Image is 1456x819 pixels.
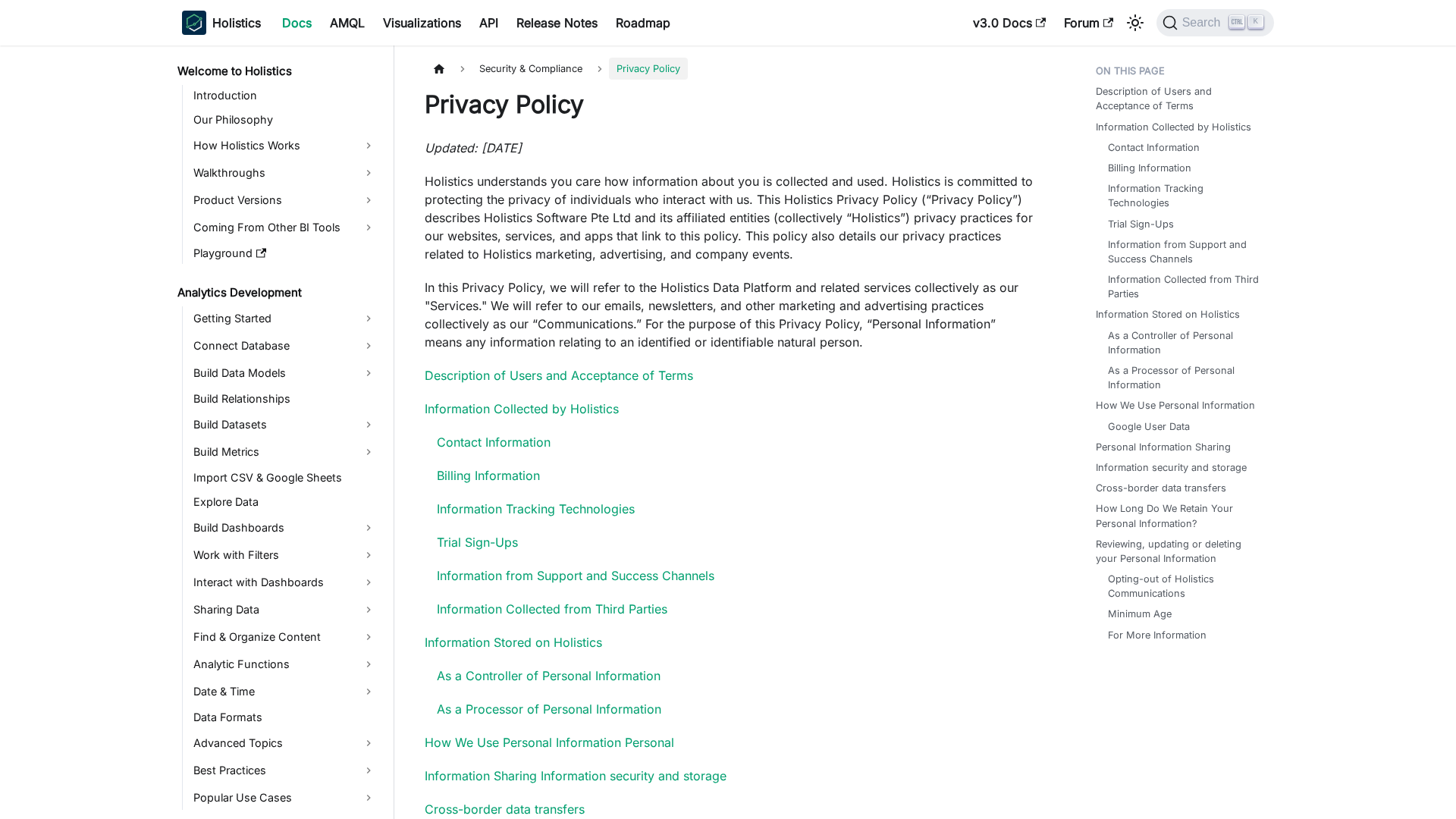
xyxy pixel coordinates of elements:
a: Date & Time [189,679,381,704]
a: Work with Filters [189,543,381,567]
a: Information Tracking Technologies [437,501,635,516]
img: Holistics [182,11,206,35]
a: Roadmap [607,11,679,35]
a: As a Controller of Personal Information [437,668,661,683]
nav: Breadcrumbs [425,58,1035,80]
a: Import CSV & Google Sheets [189,467,381,488]
a: Trial Sign-Ups [1108,217,1174,231]
a: Billing Information [1108,161,1191,175]
a: Walkthroughs [189,161,381,185]
a: Information Collected by Holistics [1096,120,1251,134]
a: Forum [1055,11,1122,35]
a: Sharing Data [189,598,381,622]
a: Playground [189,243,381,264]
a: How Holistics Works [189,133,381,158]
a: Minimum Age [1108,607,1172,621]
a: Docs [273,11,321,35]
a: Information Collected from Third Parties [437,601,667,617]
a: AMQL [321,11,374,35]
a: Information Stored on Holistics [425,635,602,650]
a: Contact Information [1108,140,1200,155]
a: Opting-out of Holistics Communications [1108,572,1259,601]
a: Popular Use Cases [189,786,381,810]
kbd: K [1248,15,1263,29]
a: Product Versions [189,188,381,212]
b: Holistics [212,14,261,32]
button: Search (Ctrl+K) [1156,9,1274,36]
a: API [470,11,507,35]
a: As a Processor of Personal Information [1108,363,1259,392]
a: Google User Data [1108,419,1190,434]
a: Reviewing, updating or deleting your Personal Information [1096,537,1265,566]
a: Information Collected from Third Parties [1108,272,1259,301]
a: Interact with Dashboards [189,570,381,595]
a: Connect Database [189,334,381,358]
span: Security & Compliance [472,58,590,80]
a: Analytics Development [173,282,381,303]
a: Build Relationships [189,388,381,409]
a: Cross-border data transfers [1096,481,1226,495]
h1: Privacy Policy [425,89,1035,120]
a: HolisticsHolistics [182,11,261,35]
nav: Docs sidebar [167,45,394,819]
a: Build Dashboards [189,516,381,540]
a: Find & Organize Content [189,625,381,649]
a: Information Sharing Information security and storage [425,768,726,783]
em: Updated: [DATE] [425,140,522,155]
a: Billing Information [437,468,540,483]
a: Information security and storage [1096,460,1247,475]
a: Build Datasets [189,413,381,437]
a: Description of Users and Acceptance of Terms [425,368,693,383]
a: Getting Started [189,306,381,331]
a: Release Notes [507,11,607,35]
a: Description of Users and Acceptance of Terms [1096,84,1265,113]
span: Search [1178,16,1230,30]
a: Contact Information [437,435,551,450]
p: In this Privacy Policy, we will refer to the Holistics Data Platform and related services collect... [425,278,1035,351]
a: How We Use Personal Information Personal [425,735,674,750]
a: Build Data Models [189,361,381,385]
a: Analytic Functions [189,652,381,676]
a: Information Collected by Holistics [425,401,619,416]
a: Cross-border data transfers [425,802,585,817]
a: Data Formats [189,707,381,728]
a: Our Philosophy [189,109,381,130]
a: Introduction [189,85,381,106]
a: Information Stored on Holistics [1096,307,1240,322]
a: Welcome to Holistics [173,61,381,82]
a: Build Metrics [189,440,381,464]
a: Advanced Topics [189,731,381,755]
a: Home page [425,58,453,80]
a: Information from Support and Success Channels [1108,237,1259,266]
p: Holistics understands you care how information about you is collected and used. Holistics is comm... [425,172,1035,263]
a: Information from Support and Success Channels [437,568,714,583]
a: Coming From Other BI Tools [189,215,381,240]
a: Visualizations [374,11,470,35]
a: How We Use Personal Information [1096,398,1255,413]
a: Explore Data [189,491,381,513]
a: As a Processor of Personal Information [437,701,661,717]
a: v3.0 Docs [964,11,1055,35]
a: How Long Do We Retain Your Personal Information? [1096,501,1265,530]
a: As a Controller of Personal Information [1108,328,1259,357]
span: Privacy Policy [609,58,688,80]
a: Best Practices [189,758,381,783]
a: Trial Sign-Ups [437,535,518,550]
a: Personal Information Sharing [1096,440,1231,454]
a: For More Information [1108,628,1207,642]
button: Switch between dark and light mode (currently light mode) [1123,11,1147,35]
a: Information Tracking Technologies [1108,181,1259,210]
